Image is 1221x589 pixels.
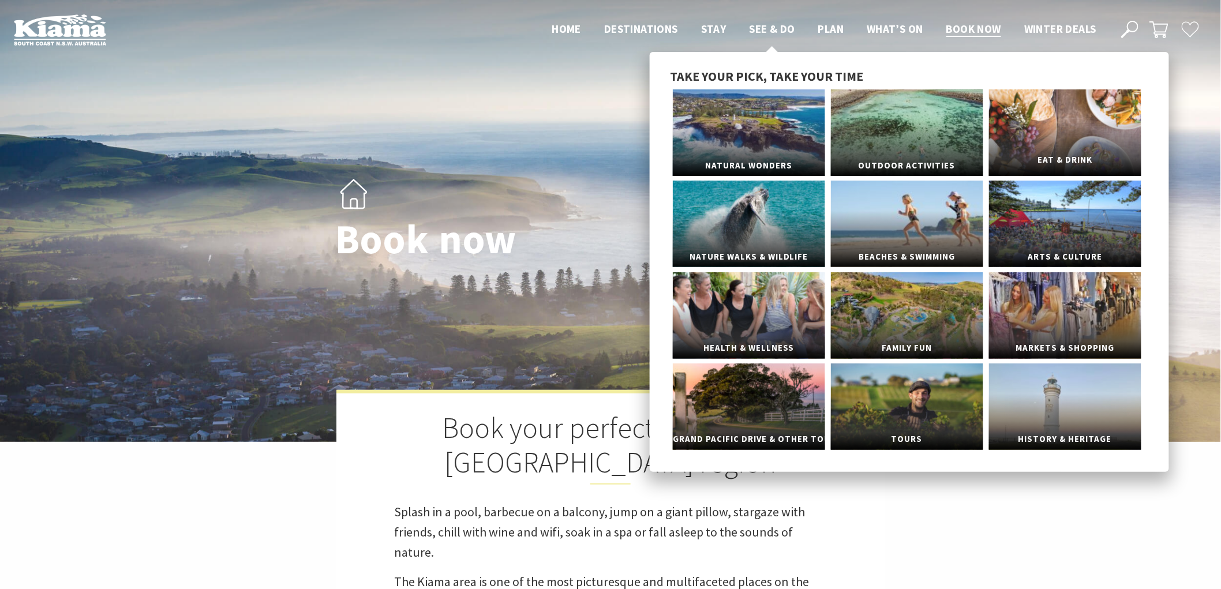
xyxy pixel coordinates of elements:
img: Kiama Logo [14,14,106,46]
span: Tours [831,429,983,450]
span: See & Do [750,22,795,36]
span: What’s On [867,22,923,36]
span: Book now [946,22,1001,36]
h2: Book your perfect stay in the [GEOGRAPHIC_DATA] region [394,411,827,485]
h1: Book now [335,217,661,261]
span: Eat & Drink [989,149,1141,171]
span: Stay [701,22,726,36]
span: Winter Deals [1024,22,1096,36]
span: Family Fun [831,337,983,359]
span: Home [552,22,582,36]
span: Destinations [604,22,678,36]
span: Natural Wonders [673,155,825,177]
span: Health & Wellness [673,337,825,359]
span: Markets & Shopping [989,337,1141,359]
span: Take your pick, take your time [670,68,863,84]
span: Plan [818,22,844,36]
span: Arts & Culture [989,246,1141,268]
span: History & Heritage [989,429,1141,450]
span: Outdoor Activities [831,155,983,177]
span: Nature Walks & Wildlife [673,246,825,268]
nav: Main Menu [541,20,1108,39]
span: Beaches & Swimming [831,246,983,268]
p: Splash in a pool, barbecue on a balcony, jump on a giant pillow, stargaze with friends, chill wit... [394,502,827,563]
span: Grand Pacific Drive & Other Touring [673,429,825,450]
